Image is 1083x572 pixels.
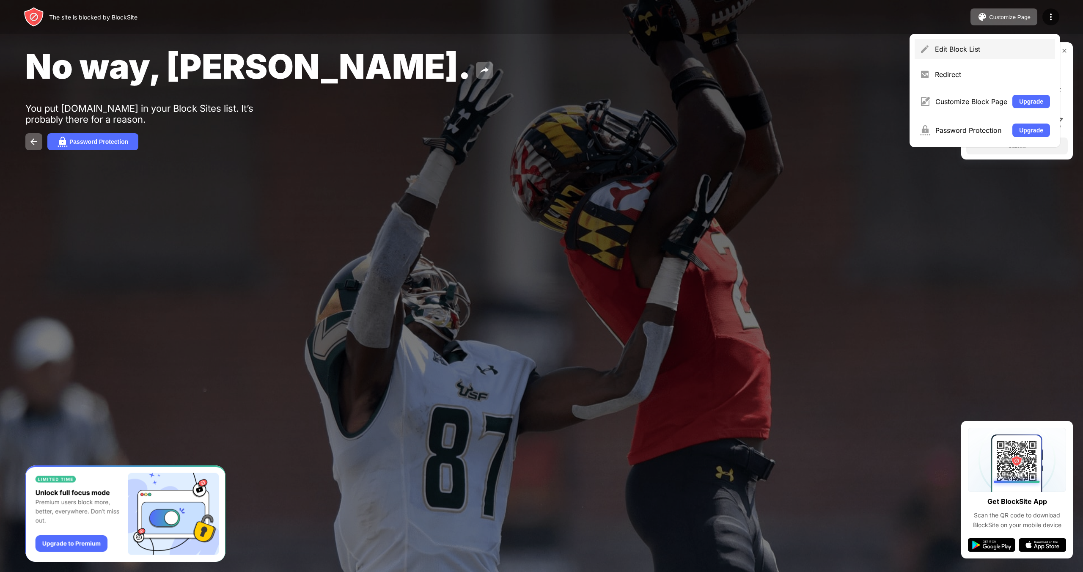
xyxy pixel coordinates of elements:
[935,70,1050,79] div: Redirect
[968,538,1015,552] img: google-play.svg
[1046,12,1056,22] img: menu-icon.svg
[935,126,1007,135] div: Password Protection
[1012,95,1050,108] button: Upgrade
[25,103,287,125] div: You put [DOMAIN_NAME] in your Block Sites list. It’s probably there for a reason.
[69,138,128,145] div: Password Protection
[25,465,225,562] iframe: Banner
[968,428,1066,492] img: qrcode.svg
[47,133,138,150] button: Password Protection
[920,44,930,54] img: menu-pencil.svg
[25,46,471,87] span: No way, [PERSON_NAME].
[935,97,1007,106] div: Customize Block Page
[920,69,930,80] img: menu-redirect.svg
[970,8,1037,25] button: Customize Page
[29,137,39,147] img: back.svg
[24,7,44,27] img: header-logo.svg
[987,495,1047,508] div: Get BlockSite App
[989,14,1031,20] div: Customize Page
[1019,538,1066,552] img: app-store.svg
[1012,124,1050,137] button: Upgrade
[935,45,1050,53] div: Edit Block List
[977,12,987,22] img: pallet.svg
[49,14,137,21] div: The site is blocked by BlockSite
[920,96,930,107] img: menu-customize.svg
[1061,47,1068,54] img: rate-us-close.svg
[920,125,930,135] img: menu-password.svg
[58,137,68,147] img: password.svg
[968,511,1066,530] div: Scan the QR code to download BlockSite on your mobile device
[479,65,489,75] img: share.svg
